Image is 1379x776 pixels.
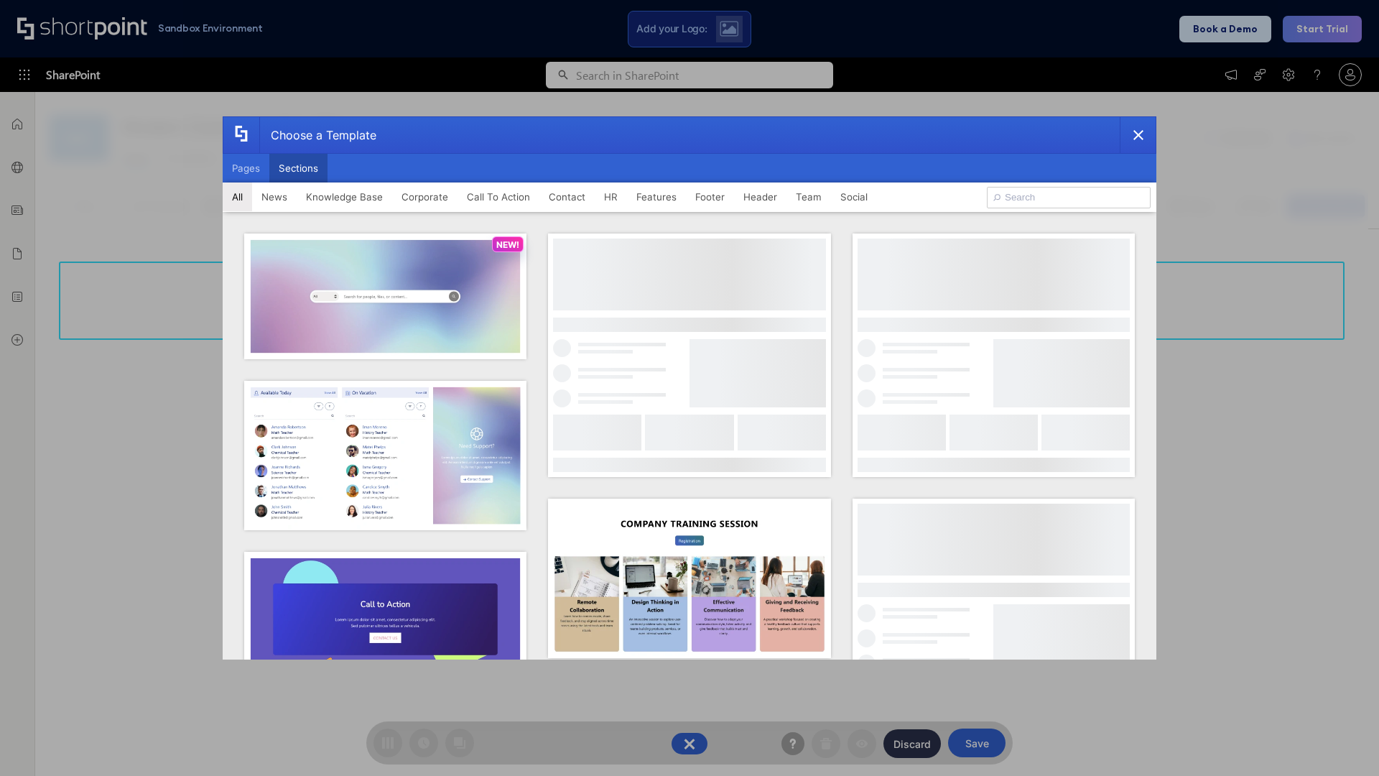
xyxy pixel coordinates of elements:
[259,117,376,153] div: Choose a Template
[786,183,831,211] button: Team
[496,239,519,250] p: NEW!
[734,183,786,211] button: Header
[297,183,392,211] button: Knowledge Base
[686,183,734,211] button: Footer
[223,154,269,183] button: Pages
[458,183,539,211] button: Call To Action
[223,116,1156,660] div: template selector
[223,183,252,211] button: All
[987,187,1151,208] input: Search
[539,183,595,211] button: Contact
[831,183,877,211] button: Social
[595,183,627,211] button: HR
[252,183,297,211] button: News
[1307,707,1379,776] iframe: Chat Widget
[392,183,458,211] button: Corporate
[627,183,686,211] button: Features
[269,154,328,183] button: Sections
